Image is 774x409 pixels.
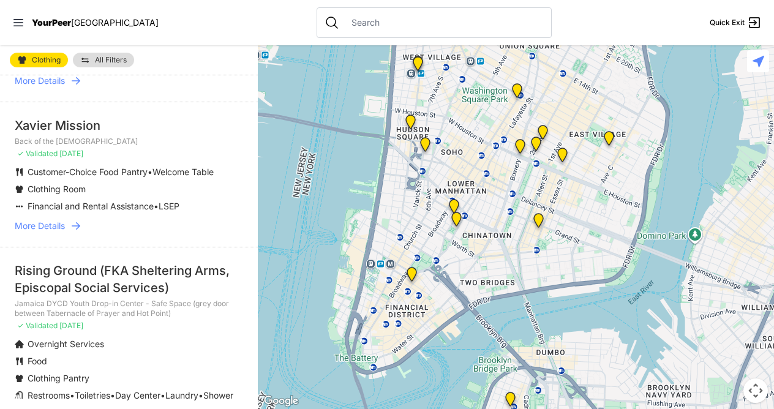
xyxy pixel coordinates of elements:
span: Shower [203,390,233,400]
div: Main Location, SoHo, DYCD Youth Drop-in Center [413,132,438,162]
div: Maryhouse [530,120,555,149]
span: • [110,390,115,400]
span: LSEP [159,201,179,211]
a: More Details [15,220,243,232]
span: [GEOGRAPHIC_DATA] [71,17,159,28]
span: Laundry [165,390,198,400]
span: Overnight Services [28,339,104,349]
div: Tribeca Campus/New York City Rescue Mission [441,194,467,223]
span: • [148,167,152,177]
span: ✓ Validated [17,149,58,158]
div: Rising Ground (FKA Sheltering Arms, Episcopal Social Services) [15,262,243,296]
div: Greenwich Village [405,51,430,81]
span: Quick Exit [710,18,745,28]
a: More Details [15,75,243,87]
div: St. Joseph House [524,132,549,161]
span: • [70,390,75,400]
a: Clothing [10,53,68,67]
img: Google [261,393,301,409]
span: • [198,390,203,400]
div: Bowery Campus [508,134,533,163]
span: • [160,390,165,400]
span: Clothing Room [28,184,86,194]
span: All Filters [95,56,127,64]
div: Lower East Side Youth Drop-in Center. Yellow doors with grey buzzer on the right [526,208,551,238]
div: Manhattan [596,126,622,156]
span: Day Center [115,390,160,400]
div: University Community Social Services (UCSS) [550,143,575,172]
span: Clothing Pantry [28,373,89,383]
span: YourPeer [32,17,71,28]
span: Toiletries [75,390,110,400]
span: Financial and Rental Assistance [28,201,154,211]
span: Welcome Table [152,167,214,177]
a: Quick Exit [710,15,762,30]
div: Main Office [399,262,424,291]
div: Harvey Milk High School [505,78,530,108]
span: More Details [15,75,65,87]
div: Art and Acceptance LGBTQIA2S+ Program [405,51,430,80]
span: Clothing [32,56,61,64]
div: Manhattan Criminal Court [444,207,469,236]
span: Restrooms [28,390,70,400]
input: Search [344,17,544,29]
a: All Filters [73,53,134,67]
span: ✓ Validated [17,321,58,330]
a: Open this area in Google Maps (opens a new window) [261,393,301,409]
button: Map camera controls [743,378,768,403]
span: • [154,201,159,211]
span: Food [28,356,47,366]
span: [DATE] [59,149,83,158]
p: Back of the [DEMOGRAPHIC_DATA] [15,137,243,146]
p: Jamaica DYCD Youth Drop-in Center - Safe Space (grey door between Tabernacle of Prayer and Hot Po... [15,299,243,318]
a: YourPeer[GEOGRAPHIC_DATA] [32,19,159,26]
span: [DATE] [59,321,83,330]
span: Customer-Choice Food Pantry [28,167,148,177]
span: More Details [15,220,65,232]
div: Xavier Mission [15,117,243,134]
